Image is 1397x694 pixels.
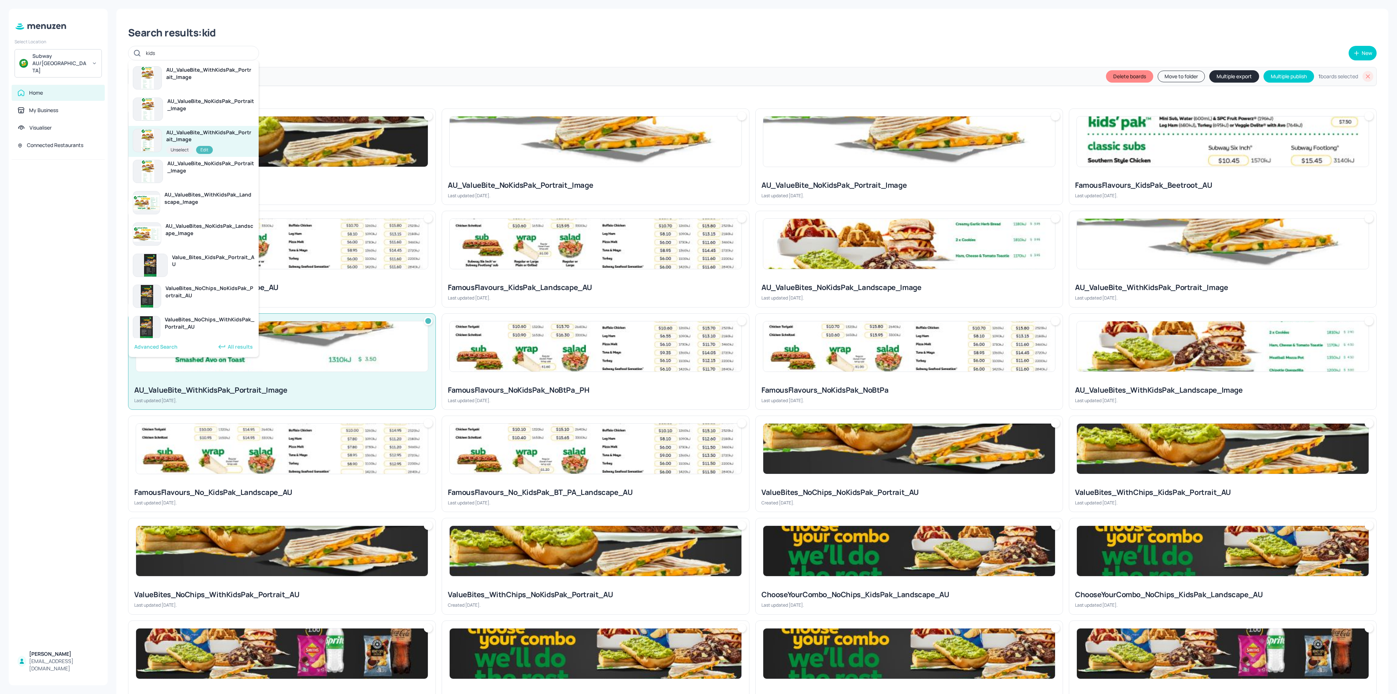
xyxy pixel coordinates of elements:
img: 2025-07-18-17528193516553b39uzvwtff.jpeg [450,116,741,167]
div: Last updated [DATE]. [761,397,1057,404]
div: Last updated [DATE]. [448,193,743,199]
div: Last updated about [DATE]. [134,193,430,199]
div: ValueBites_NoChips_WithKidsPak_Portrait_AU [165,316,254,330]
div: Last updated [DATE]. [1075,193,1370,199]
div: Last updated [DATE]. [448,397,743,404]
div: FamousFlavours_NoKidsPak_NoBtPa_PH [448,385,743,395]
div: Last updated [DATE]. [1075,295,1370,301]
div: Advanced Search [134,343,178,350]
img: 2025-02-07-17388957838998gau980xurw.jpeg [450,424,741,474]
div: Last updated [DATE]. [761,602,1057,608]
div: AU_ValueBite_NoKidsPak_Portrait_Image [167,98,254,112]
img: AU_ValueBites_WithKidsPak_Landscape_Image [133,191,160,214]
img: 2025-05-23-1747963688431gqrycf53rd6.jpeg [1077,424,1369,474]
div: boards selected [1318,73,1358,80]
img: 2025-05-23-1747963688431gqrycf53rd6.jpeg [450,526,741,576]
button: Multiple export [1209,70,1259,83]
img: 2025-05-23-1747964204317qruffaz88ak.jpeg [763,424,1055,474]
img: AU_ValueBite_WithKidsPak_Portrait_Image [133,67,162,89]
div: ChooseYourCombo_NoChips_KidsPak_Landscape_AU [1075,590,1370,600]
div: ValueBites_WithChips_NoKidsPak_Portrait_AU [448,590,743,600]
img: 2025-02-07-1738893211975xbtjtmqnkpr.jpeg [136,219,428,269]
div: All results [218,342,253,351]
img: 2025-07-18-17528193516553b39uzvwtff.jpeg [1077,219,1369,269]
div: Last updated [DATE]. [761,193,1057,199]
div: Last updated [DATE]. [448,295,743,301]
div: AU_ValueBite_NoKidsPak_Portrait_Image [761,180,1057,190]
img: 2025-05-23-1747964204317qruffaz88ak.jpeg [136,526,428,576]
div: Last updated [DATE]. [134,397,430,404]
img: 2025-02-05-1738732848629ngp71lvdiil.jpeg [450,219,741,269]
div: FamousFlavours_No_KidsPak_Landscape_AU [134,487,430,497]
div: ValueBites_WithChips_KidsPak_Portrait_AU [1075,487,1370,497]
div: Value_Bites_KidsPak_Portrait_AU [134,180,430,190]
div: Search results: kid [128,26,1377,39]
button: New [1349,46,1377,60]
div: AU_ValueBites_NoKidsPak_Landscape_Image [166,222,254,237]
img: 2025-03-05-1741140906389y9ao5vmqtjk.jpeg [450,628,741,679]
div: AU_ValueBite_WithKidsPak_Portrait_Image [166,66,254,81]
div: Back to Dashboard [128,92,1377,103]
img: AU_ValueBites_NoKidsPak_Landscape_Image [133,223,161,245]
img: ValueBites_NoChips_NoKidsPak_Portrait_AU [133,285,161,308]
div: Connected Restaurants [27,142,83,149]
img: Value_Bites_KidsPak_Portrait_AU [133,254,167,277]
img: 2025-03-05-1741140906389y9ao5vmqtjk.jpeg [763,628,1055,679]
img: 2025-08-11-1754881051348eiyfinwpk29.jpeg [136,424,428,474]
div: [EMAIL_ADDRESS][DOMAIN_NAME] [29,658,99,672]
img: 2025-07-14-1752473805400kqv07lorw2.jpeg [1077,628,1369,679]
div: Edit [196,146,213,154]
div: AU_ValueBite_WithKidsPak_Portrait_Image [166,129,254,143]
b: 1 [1318,73,1321,80]
img: 2025-08-15-1755229831722uwo3zd56jia.jpeg [136,116,428,167]
input: Search in Menuzen [146,48,251,58]
button: Multiple publish [1263,70,1314,83]
div: FamousFlavours_KidsPak_Beetroot_AU [1075,180,1370,190]
img: 2025-02-10-1739221231152rsvbqdml8k.jpeg [1077,116,1369,167]
img: 2024-12-23-1734918990637j0bha28ncb.jpeg [450,321,741,372]
img: 2025-09-25-17587588937729nioi1xyxp.jpeg [136,321,428,372]
div: AU_ValueBites_NoKidsPak_Landscape_Image [761,282,1057,293]
div: Last updated [DATE]. [134,500,430,506]
div: Last updated [DATE]. [761,295,1057,301]
div: FamousFlavours_NoKidsPak_NoBtPa [761,385,1057,395]
div: ChooseYourCombo_NoChips_KidsPak_Landscape_AU [761,590,1057,600]
div: ValueBites_NoChips_NoKidsPak_Portrait_AU [166,285,254,299]
img: avatar [19,59,28,68]
div: [PERSON_NAME] [29,650,99,658]
div: ValueBites_NoChips_WithKidsPak_Portrait_AU [134,590,430,600]
div: Select Location [15,39,102,45]
img: 2025-09-15-17579143120245nsjophk4j3.jpeg [1077,321,1369,372]
button: Move to folder [1158,71,1205,82]
img: AU_ValueBite_WithKidsPak_Portrait_Image [133,129,162,152]
div: FamousFlavours_KidsPak_Landscape_AU [134,282,430,293]
img: 2025-07-18-1752804023273ml7j25a84p.jpeg [763,219,1055,269]
img: AU_ValueBite_NoKidsPak_Portrait_Image [133,160,163,183]
div: AU_ValueBites_WithKidsPak_Landscape_Image [164,191,254,206]
div: Subway AU/[GEOGRAPHIC_DATA] [32,52,87,74]
div: Last updated [DATE]. [134,295,430,301]
div: Created [DATE]. [761,500,1057,506]
img: 2025-02-05-17387317063277zlrpe2dqcn.jpeg [763,321,1055,372]
img: 2025-05-23-1747962490650al3kdmrkr6r.jpeg [763,526,1055,576]
div: Last updated [DATE]. [1075,397,1370,404]
div: AU_ValueBites_WithKidsPak_Landscape_Image [1075,385,1370,395]
div: Unselect [166,146,193,154]
div: ValueBites_NoChips_NoKidsPak_Portrait_AU [761,487,1057,497]
div: Last updated [DATE]. [134,602,430,608]
div: AU_ValueBite_NoKidsPak_Portrait_Image [167,160,254,174]
div: Last updated [DATE]. [448,500,743,506]
div: Last updated [DATE]. [1075,500,1370,506]
div: AU_ValueBite_NoKidsPak_Portrait_Image [448,180,743,190]
img: 2025-07-18-17528193516553b39uzvwtff.jpeg [763,116,1055,167]
div: My Business [29,107,58,114]
div: FamousFlavours_No_KidsPak_BT_PA_Landscape_AU [448,487,743,497]
div: AU_ValueBite_WithKidsPak_Portrait_Image [134,385,430,395]
div: Value_Bites_KidsPak_Portrait_AU [172,254,254,268]
img: AU_ValueBite_NoKidsPak_Portrait_Image [133,98,163,120]
div: Created [DATE]. [448,602,743,608]
button: Delete boards [1106,70,1153,83]
div: Home [29,89,43,96]
img: 2025-03-05-1741140906389y9ao5vmqtjk.jpeg [1077,526,1369,576]
div: New [1362,51,1372,56]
